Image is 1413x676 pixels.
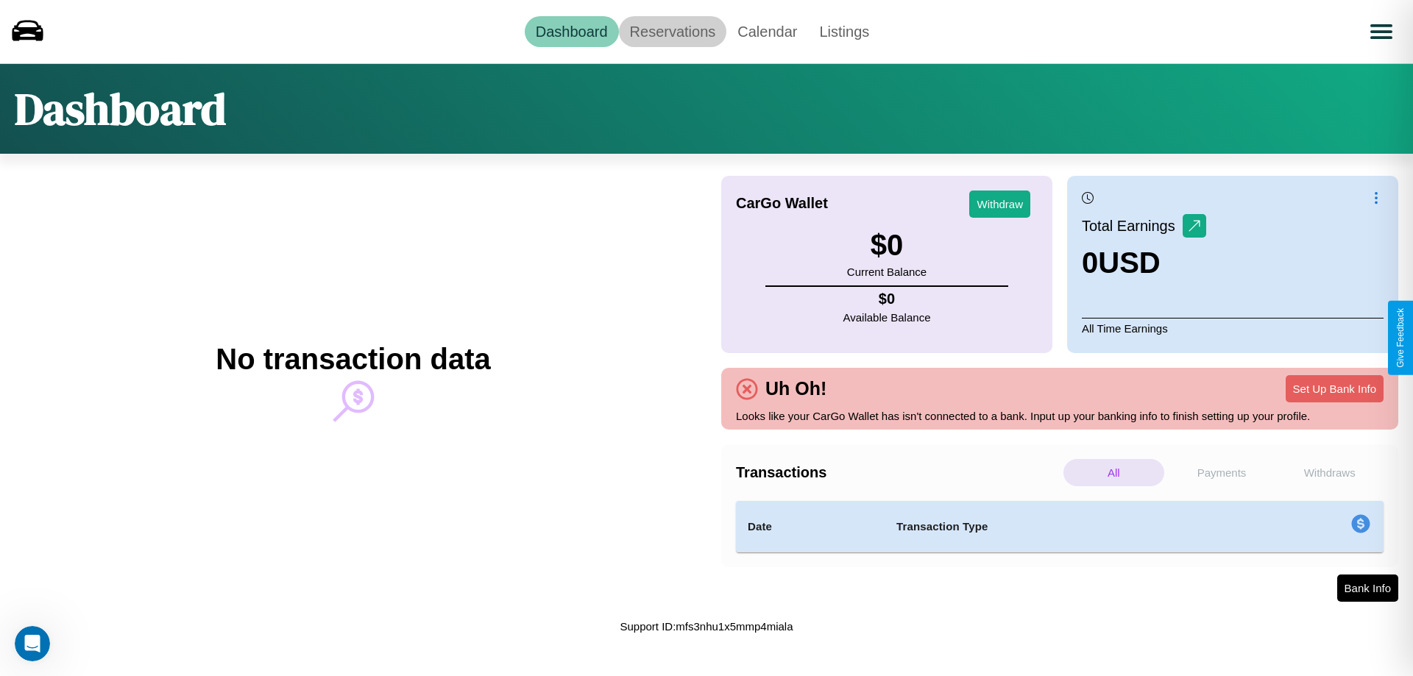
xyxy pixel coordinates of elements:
h4: Transactions [736,464,1060,481]
h4: Uh Oh! [758,378,834,399]
h4: Date [748,518,873,536]
button: Open menu [1361,11,1402,52]
p: Payments [1172,459,1272,486]
p: Available Balance [843,307,931,327]
button: Withdraw [969,191,1030,218]
p: Total Earnings [1082,213,1183,239]
h2: No transaction data [216,343,490,376]
a: Calendar [726,16,808,47]
button: Bank Info [1337,574,1398,602]
table: simple table [736,501,1384,552]
iframe: Intercom live chat [15,626,50,661]
button: Set Up Bank Info [1286,375,1384,402]
h4: CarGo Wallet [736,195,828,212]
p: Withdraws [1279,459,1380,486]
h4: $ 0 [843,291,931,307]
h1: Dashboard [15,79,226,139]
h3: 0 USD [1082,246,1206,280]
p: Support ID: mfs3nhu1x5mmp4miala [620,616,793,636]
p: Current Balance [847,262,927,282]
h3: $ 0 [847,229,927,262]
a: Dashboard [525,16,619,47]
p: All Time Earnings [1082,318,1384,338]
p: All [1063,459,1164,486]
h4: Transaction Type [896,518,1230,536]
a: Listings [808,16,880,47]
div: Give Feedback [1395,308,1406,368]
a: Reservations [619,16,727,47]
p: Looks like your CarGo Wallet has isn't connected to a bank. Input up your banking info to finish ... [736,406,1384,426]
